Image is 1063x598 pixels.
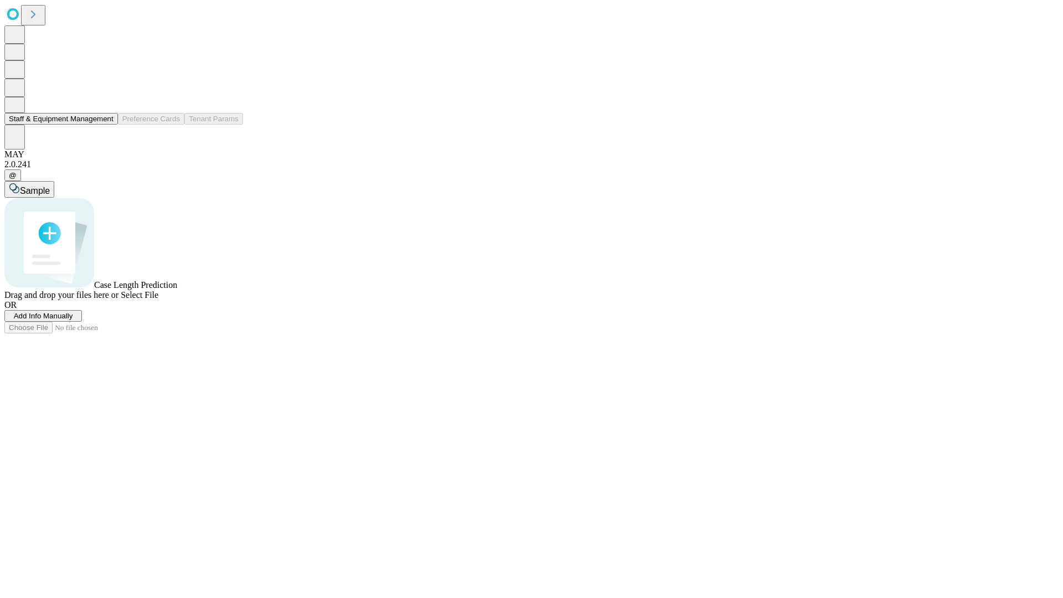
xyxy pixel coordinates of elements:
span: @ [9,171,17,179]
span: OR [4,300,17,310]
button: Staff & Equipment Management [4,113,118,125]
button: Preference Cards [118,113,184,125]
span: Drag and drop your files here or [4,290,118,300]
button: Add Info Manually [4,310,82,322]
div: 2.0.241 [4,159,1059,169]
span: Sample [20,186,50,195]
button: Tenant Params [184,113,243,125]
button: @ [4,169,21,181]
span: Case Length Prediction [94,280,177,290]
span: Select File [121,290,158,300]
span: Add Info Manually [14,312,73,320]
div: MAY [4,149,1059,159]
button: Sample [4,181,54,198]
